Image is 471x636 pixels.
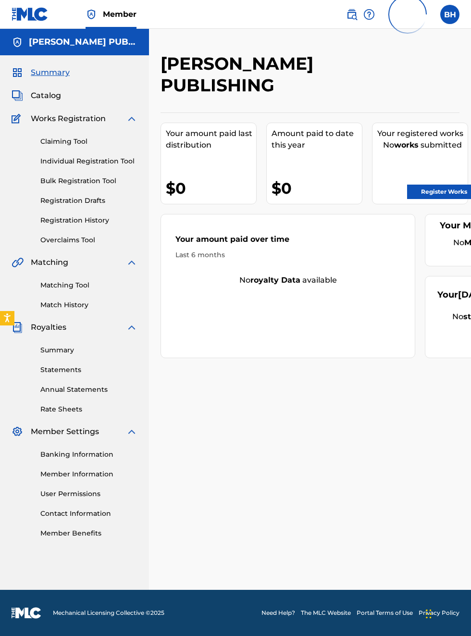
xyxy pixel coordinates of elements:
a: The MLC Website [301,609,351,617]
img: Matching [12,257,24,268]
span: Catalog [31,90,61,101]
span: Matching [31,257,68,268]
img: search [346,9,358,20]
a: Matching Tool [40,280,137,290]
img: Summary [12,67,23,78]
div: Your amount paid over time [175,234,400,250]
strong: royalty data [250,275,300,285]
img: Member Settings [12,426,23,437]
strong: works [394,140,419,150]
div: User Menu [440,5,459,24]
img: Catalog [12,90,23,101]
a: CatalogCatalog [12,90,61,101]
img: expand [126,322,137,333]
img: MLC Logo [12,7,49,21]
span: Member [103,9,136,20]
div: No available [161,274,415,286]
h5: BOBBY HAMILTON PUBLISHING [29,37,137,48]
span: Mechanical Licensing Collective © 2025 [53,609,164,617]
a: Bulk Registration Tool [40,176,137,186]
a: Overclaims Tool [40,235,137,245]
div: Help [363,5,375,24]
h2: [PERSON_NAME] PUBLISHING [161,53,391,96]
img: logo [12,607,41,619]
a: SummarySummary [12,67,70,78]
span: Summary [31,67,70,78]
a: Public Search [346,5,358,24]
a: Registration Drafts [40,196,137,206]
div: Your registered works [377,128,468,139]
a: Summary [40,345,137,355]
img: help [363,9,375,20]
div: $0 [272,177,362,199]
img: expand [126,113,137,125]
img: Works Registration [12,113,24,125]
a: Individual Registration Tool [40,156,137,166]
a: Portal Terms of Use [357,609,413,617]
a: Need Help? [261,609,295,617]
img: Royalties [12,322,23,333]
img: expand [126,257,137,268]
div: Last 6 months [175,250,400,260]
a: Banking Information [40,449,137,460]
span: Works Registration [31,113,106,125]
a: Rate Sheets [40,404,137,414]
span: Member Settings [31,426,99,437]
a: Annual Statements [40,385,137,395]
div: Drag [426,599,432,628]
div: Your amount paid last distribution [166,128,256,151]
img: expand [126,426,137,437]
a: Registration History [40,215,137,225]
div: No submitted [377,139,468,151]
a: User Permissions [40,489,137,499]
div: $0 [166,177,256,199]
span: Royalties [31,322,66,333]
a: Privacy Policy [419,609,459,617]
a: Contact Information [40,509,137,519]
div: Amount paid to date this year [272,128,362,151]
iframe: Chat Widget [423,590,471,636]
a: Claiming Tool [40,137,137,147]
a: Member Information [40,469,137,479]
a: Match History [40,300,137,310]
a: Member Benefits [40,528,137,538]
img: Top Rightsholder [86,9,97,20]
a: Statements [40,365,137,375]
img: Accounts [12,37,23,48]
